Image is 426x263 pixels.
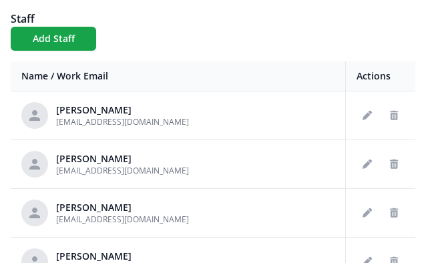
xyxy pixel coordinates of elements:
button: Edit staff [357,154,378,175]
th: Name / Work Email [11,61,346,91]
button: Delete staff [383,154,405,175]
span: [EMAIL_ADDRESS][DOMAIN_NAME] [56,214,189,225]
div: [PERSON_NAME] [56,103,189,117]
span: [EMAIL_ADDRESS][DOMAIN_NAME] [56,165,189,176]
th: Actions [346,61,416,91]
div: [PERSON_NAME] [56,201,189,214]
h1: Staff [11,11,415,27]
div: [PERSON_NAME] [56,152,189,166]
button: Delete staff [383,105,405,126]
button: Edit staff [357,202,378,224]
button: Delete staff [383,202,405,224]
button: Edit staff [357,105,378,126]
div: [PERSON_NAME] [56,250,189,263]
span: [EMAIL_ADDRESS][DOMAIN_NAME] [56,116,189,127]
button: Add Staff [11,27,96,51]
